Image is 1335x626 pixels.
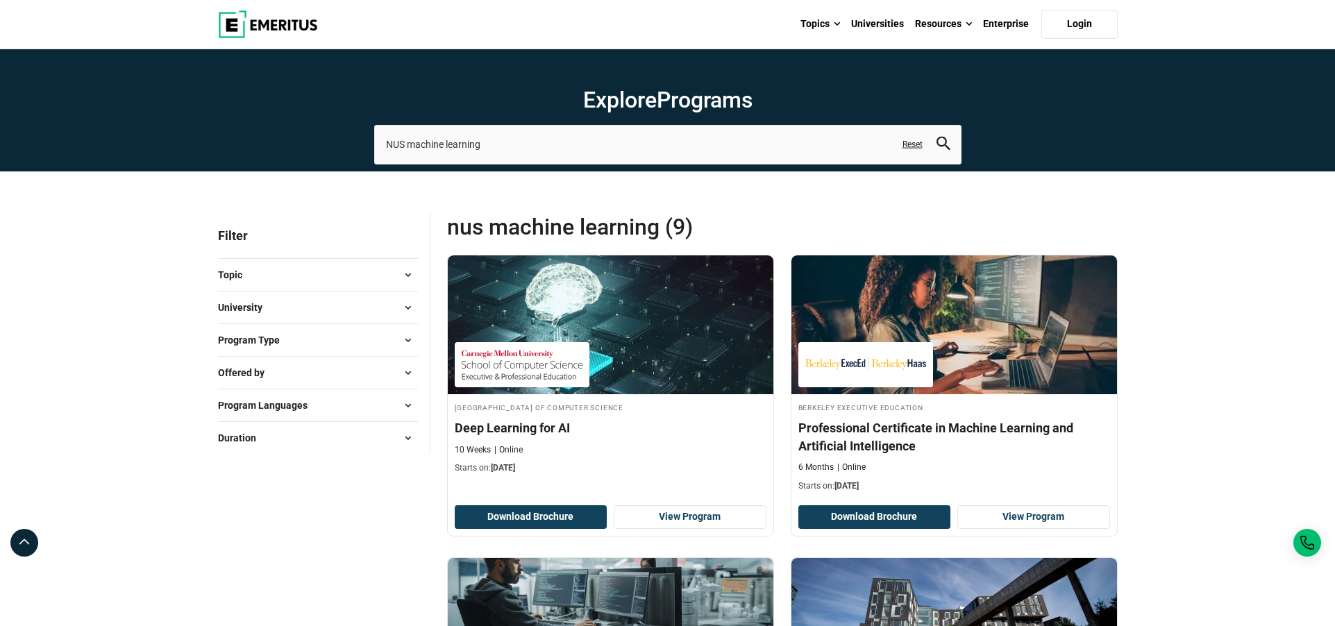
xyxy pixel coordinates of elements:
p: 10 Weeks [455,444,491,456]
button: Duration [218,428,419,448]
button: Program Type [218,330,419,350]
button: Offered by [218,362,419,383]
button: search [937,137,950,153]
p: Filter [218,213,419,258]
h1: Explore [374,86,962,114]
h4: Professional Certificate in Machine Learning and Artificial Intelligence [798,419,1110,454]
input: search-page [374,125,962,164]
button: Program Languages [218,395,419,416]
button: Download Brochure [798,505,951,529]
h4: Berkeley Executive Education [798,401,1110,413]
button: University [218,297,419,318]
img: Carnegie Mellon University School of Computer Science [462,349,582,380]
p: 6 Months [798,462,834,473]
button: Topic [218,264,419,285]
a: AI and Machine Learning Course by Carnegie Mellon University School of Computer Science - Septemb... [448,255,773,482]
img: Professional Certificate in Machine Learning and Artificial Intelligence | Online AI and Machine ... [791,255,1117,394]
p: Starts on: [798,480,1110,492]
span: [DATE] [491,463,515,473]
p: Starts on: [455,462,766,474]
span: [DATE] [834,481,859,491]
img: Deep Learning for AI | Online AI and Machine Learning Course [448,255,773,394]
span: Topic [218,267,253,282]
span: Duration [218,430,267,446]
a: Login [1041,10,1118,39]
h4: [GEOGRAPHIC_DATA] of Computer Science [455,401,766,413]
p: Online [837,462,866,473]
span: Offered by [218,365,276,380]
button: Download Brochure [455,505,607,529]
a: View Program [957,505,1110,529]
span: Program Type [218,332,291,348]
p: Online [494,444,523,456]
h4: Deep Learning for AI [455,419,766,437]
img: Berkeley Executive Education [805,349,926,380]
a: AI and Machine Learning Course by Berkeley Executive Education - August 28, 2025 Berkeley Executi... [791,255,1117,499]
a: search [937,140,950,153]
span: University [218,300,274,315]
a: Reset search [902,139,923,151]
a: View Program [614,505,766,529]
span: NUS machine learning (9) [447,213,782,241]
span: Program Languages [218,398,319,413]
span: Programs [657,87,753,113]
